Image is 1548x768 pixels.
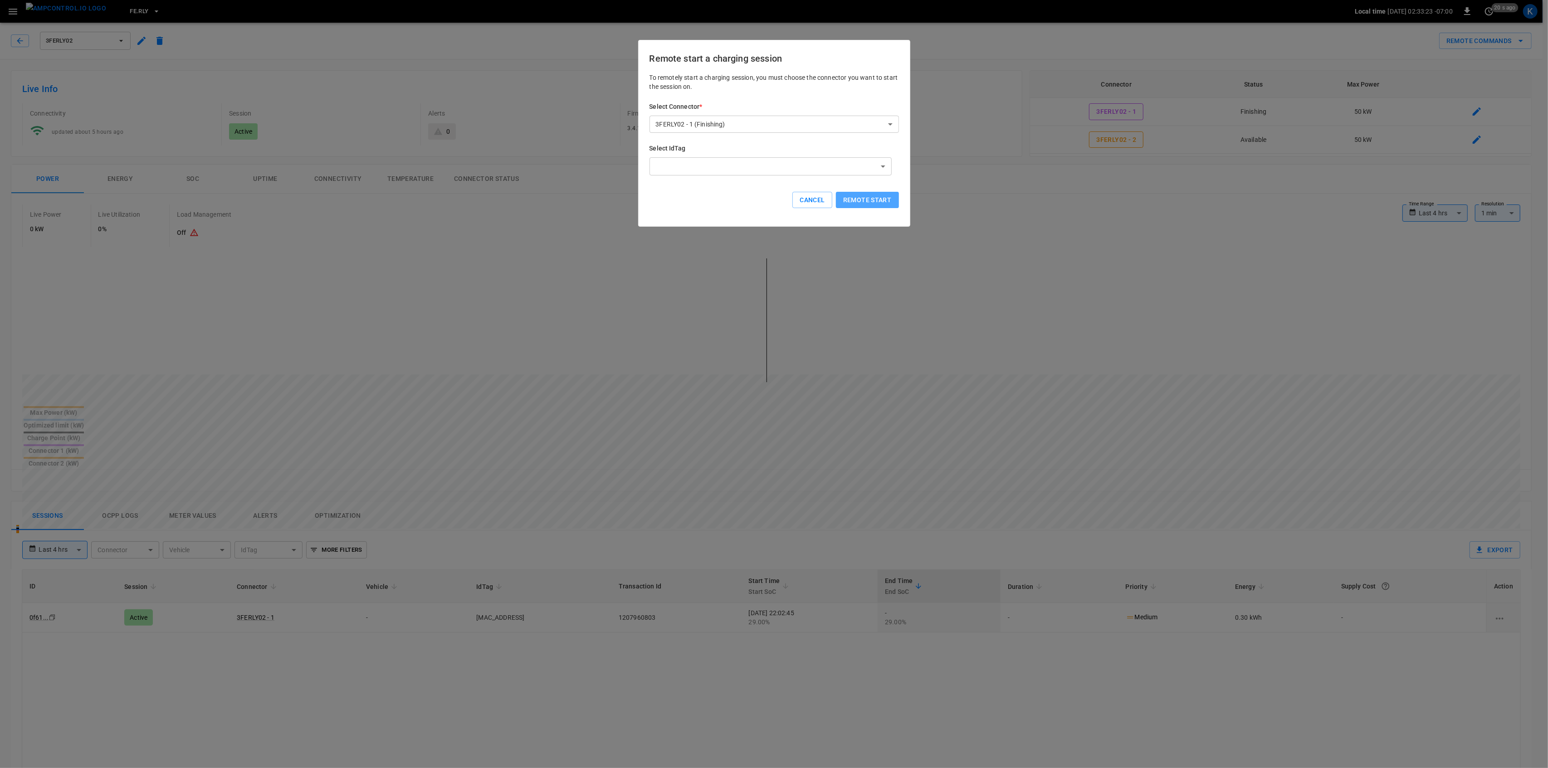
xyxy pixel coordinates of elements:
[792,192,832,209] button: Cancel
[836,192,899,209] button: Remote start
[649,73,899,91] p: To remotely start a charging session, you must choose the connector you want to start the session...
[649,144,899,154] h6: Select IdTag
[649,116,899,133] div: 3FERLY02 - 1 (Finishing)
[649,51,899,66] h6: Remote start a charging session
[649,102,899,112] h6: Select Connector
